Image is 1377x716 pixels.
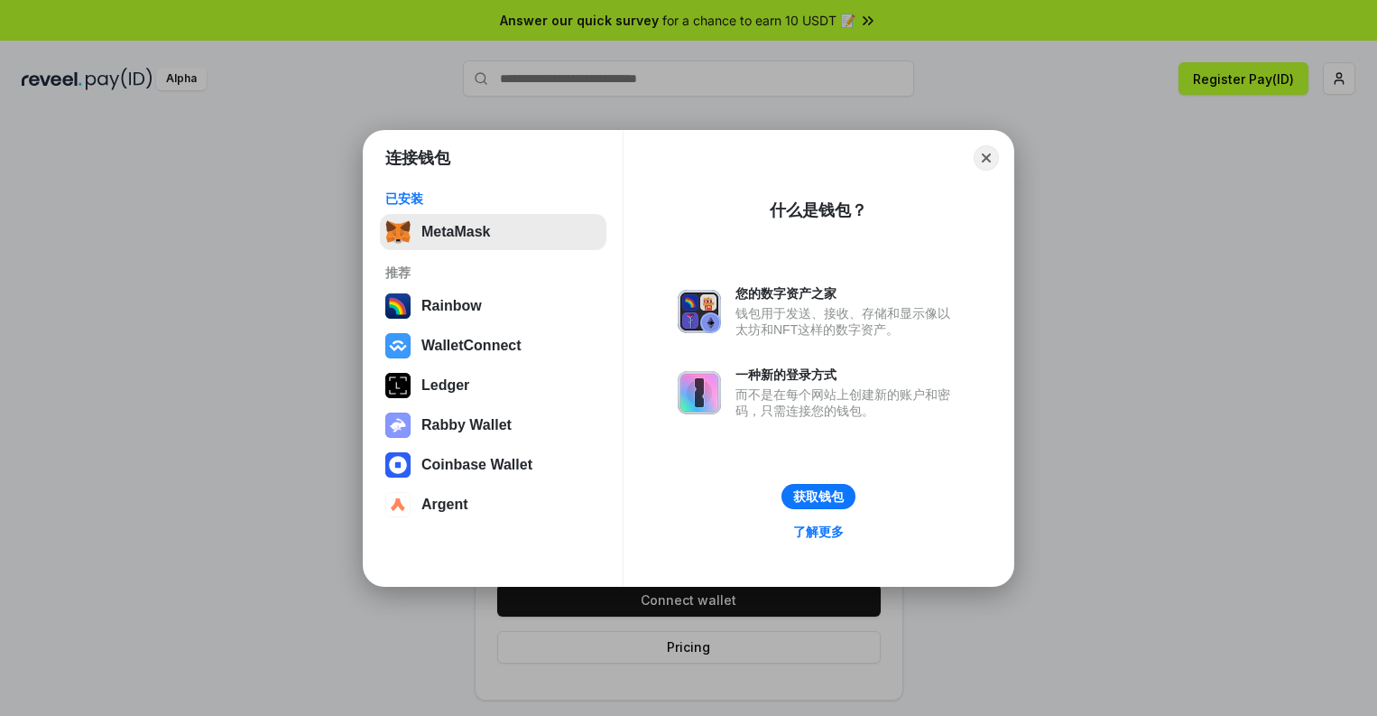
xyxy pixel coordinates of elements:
div: 推荐 [385,265,601,281]
div: 您的数字资产之家 [735,285,959,302]
button: Rainbow [380,288,606,324]
div: Ledger [421,377,469,394]
img: svg+xml,%3Csvg%20width%3D%2228%22%20height%3D%2228%22%20viewBox%3D%220%200%2028%2028%22%20fill%3D... [385,333,411,358]
button: Ledger [380,367,606,404]
button: MetaMask [380,214,606,250]
div: 什么是钱包？ [770,200,867,221]
button: Coinbase Wallet [380,447,606,483]
button: WalletConnect [380,328,606,364]
button: Argent [380,487,606,523]
h1: 连接钱包 [385,147,450,169]
div: 了解更多 [793,524,844,540]
img: svg+xml,%3Csvg%20fill%3D%22none%22%20height%3D%2233%22%20viewBox%3D%220%200%2035%2033%22%20width%... [385,219,411,245]
div: Coinbase Wallet [421,457,532,473]
button: 获取钱包 [781,484,855,509]
button: Close [974,145,999,171]
img: svg+xml,%3Csvg%20xmlns%3D%22http%3A%2F%2Fwww.w3.org%2F2000%2Fsvg%22%20fill%3D%22none%22%20viewBox... [678,290,721,333]
img: svg+xml,%3Csvg%20width%3D%22120%22%20height%3D%22120%22%20viewBox%3D%220%200%20120%20120%22%20fil... [385,293,411,319]
img: svg+xml,%3Csvg%20width%3D%2228%22%20height%3D%2228%22%20viewBox%3D%220%200%2028%2028%22%20fill%3D... [385,452,411,478]
div: Rainbow [421,298,482,314]
img: svg+xml,%3Csvg%20xmlns%3D%22http%3A%2F%2Fwww.w3.org%2F2000%2Fsvg%22%20width%3D%2228%22%20height%3... [385,373,411,398]
a: 了解更多 [782,520,855,544]
div: Argent [421,497,468,513]
div: 钱包用于发送、接收、存储和显示像以太坊和NFT这样的数字资产。 [735,305,959,338]
img: svg+xml,%3Csvg%20xmlns%3D%22http%3A%2F%2Fwww.w3.org%2F2000%2Fsvg%22%20fill%3D%22none%22%20viewBox... [385,413,411,438]
div: 获取钱包 [793,488,844,505]
div: WalletConnect [421,338,522,354]
div: 一种新的登录方式 [735,367,959,383]
img: svg+xml,%3Csvg%20width%3D%2228%22%20height%3D%2228%22%20viewBox%3D%220%200%2028%2028%22%20fill%3D... [385,492,411,517]
div: Rabby Wallet [421,417,512,433]
button: Rabby Wallet [380,407,606,443]
div: MetaMask [421,224,490,240]
img: svg+xml,%3Csvg%20xmlns%3D%22http%3A%2F%2Fwww.w3.org%2F2000%2Fsvg%22%20fill%3D%22none%22%20viewBox... [678,371,721,414]
div: 已安装 [385,191,601,207]
div: 而不是在每个网站上创建新的账户和密码，只需连接您的钱包。 [735,386,959,419]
